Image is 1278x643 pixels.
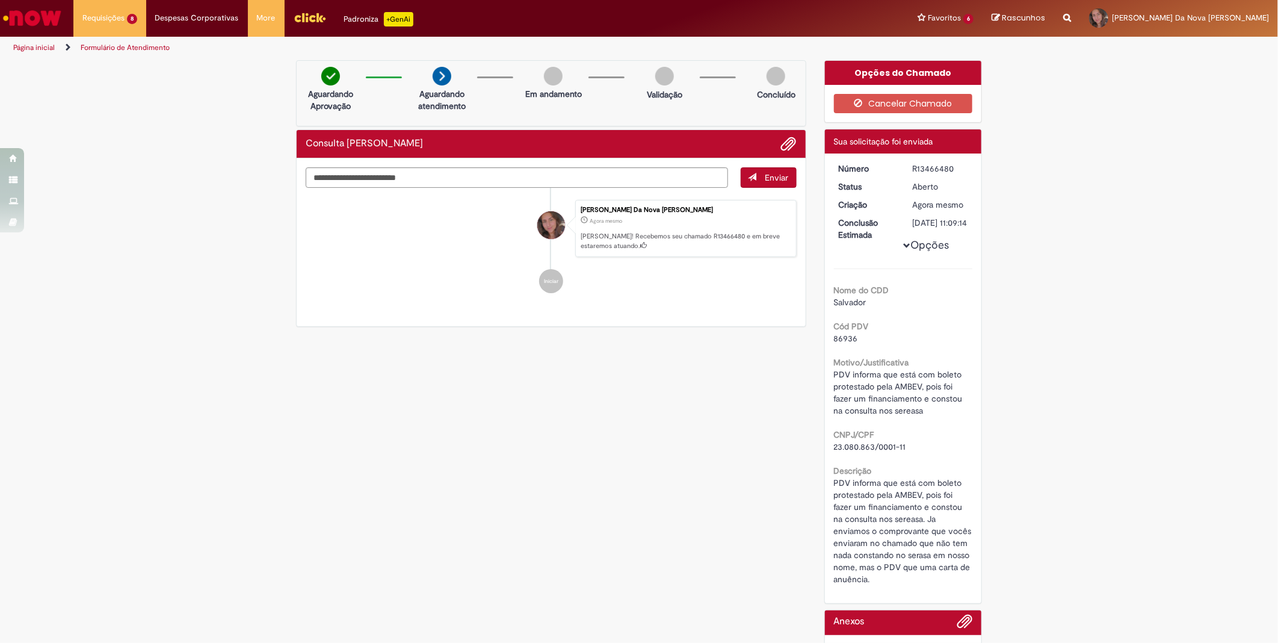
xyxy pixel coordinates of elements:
[834,441,906,452] span: 23.080.863/0001-11
[581,232,790,250] p: [PERSON_NAME]! Recebemos seu chamado R13466480 e em breve estaremos atuando.
[825,61,982,85] div: Opções do Chamado
[13,43,55,52] a: Página inicial
[834,94,973,113] button: Cancelar Chamado
[834,369,965,416] span: PDV informa que está com boleto protestado pela AMBEV, pois foi fazer um financiamento e constou ...
[834,333,858,344] span: 86936
[544,67,563,85] img: img-circle-grey.png
[1112,13,1269,23] span: [PERSON_NAME] Da Nova [PERSON_NAME]
[834,465,872,476] b: Descrição
[655,67,674,85] img: img-circle-grey.png
[765,172,789,183] span: Enviar
[957,613,972,635] button: Adicionar anexos
[537,211,565,239] div: Gabriela Castelani Da Nova Brandao Campos
[912,199,963,210] span: Agora mesmo
[912,181,968,193] div: Aberto
[306,167,728,188] textarea: Digite sua mensagem aqui...
[834,285,889,296] b: Nome do CDD
[928,12,961,24] span: Favoritos
[590,217,622,225] time: 01/09/2025 09:09:11
[830,217,904,241] dt: Conclusão Estimada
[413,88,471,112] p: Aguardando atendimento
[306,200,797,258] li: Gabriela Castelani Da Nova Brandao Campos
[127,14,137,24] span: 8
[306,188,797,306] ul: Histórico de tíquete
[830,163,904,175] dt: Número
[1,6,63,30] img: ServiceNow
[294,8,326,26] img: click_logo_yellow_360x200.png
[963,14,974,24] span: 6
[433,67,451,85] img: arrow-next.png
[257,12,276,24] span: More
[155,12,239,24] span: Despesas Corporativas
[834,477,974,585] span: PDV informa que está com boleto protestado pela AMBEV, pois foi fazer um financiamento e constou ...
[741,167,797,188] button: Enviar
[757,89,795,101] p: Concluído
[834,297,866,308] span: Salvador
[912,199,968,211] div: 01/09/2025 09:09:11
[830,199,904,211] dt: Criação
[1002,12,1045,23] span: Rascunhos
[912,163,968,175] div: R13466480
[344,12,413,26] div: Padroniza
[834,136,933,147] span: Sua solicitação foi enviada
[767,67,785,85] img: img-circle-grey.png
[647,89,682,101] p: Validação
[306,138,423,149] h2: Consulta Serasa Histórico de tíquete
[834,429,874,440] b: CNPJ/CPF
[301,88,360,112] p: Aguardando Aprovação
[590,217,622,225] span: Agora mesmo
[581,207,790,214] div: [PERSON_NAME] Da Nova [PERSON_NAME]
[781,136,797,152] button: Adicionar anexos
[9,37,843,59] ul: Trilhas de página
[321,67,340,85] img: check-circle-green.png
[525,88,582,100] p: Em andamento
[834,357,909,368] b: Motivo/Justificativa
[912,217,968,229] div: [DATE] 11:09:14
[384,12,413,26] p: +GenAi
[830,181,904,193] dt: Status
[834,617,865,627] h2: Anexos
[82,12,125,24] span: Requisições
[992,13,1045,24] a: Rascunhos
[81,43,170,52] a: Formulário de Atendimento
[834,321,869,332] b: Cód PDV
